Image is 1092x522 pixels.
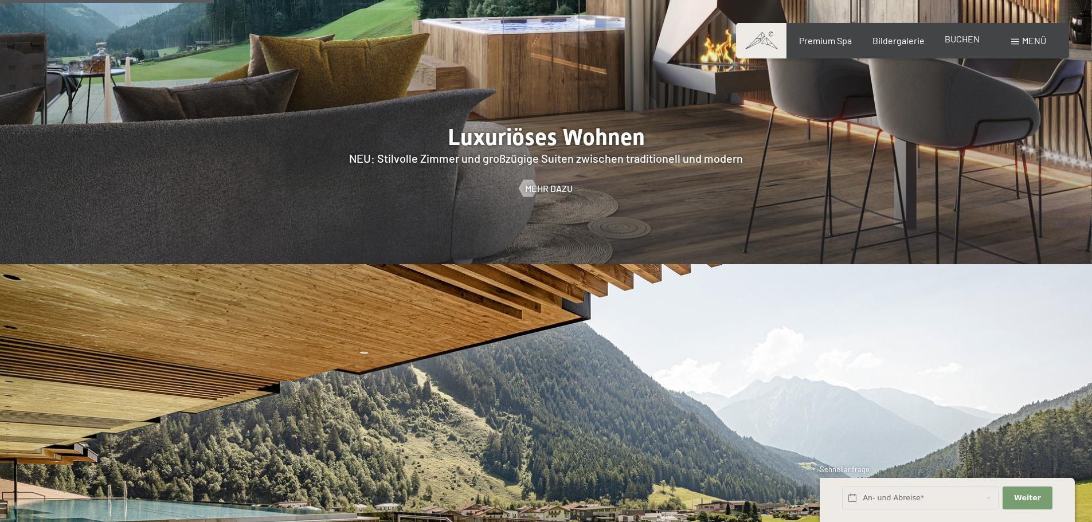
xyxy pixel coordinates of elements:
[872,35,925,46] a: Bildergalerie
[1003,486,1052,510] button: Weiter
[519,182,573,195] a: Mehr dazu
[1014,493,1041,503] span: Weiter
[525,182,573,195] span: Mehr dazu
[799,35,852,46] a: Premium Spa
[1022,35,1046,46] span: Menü
[820,465,870,474] span: Schnellanfrage
[945,33,980,44] a: BUCHEN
